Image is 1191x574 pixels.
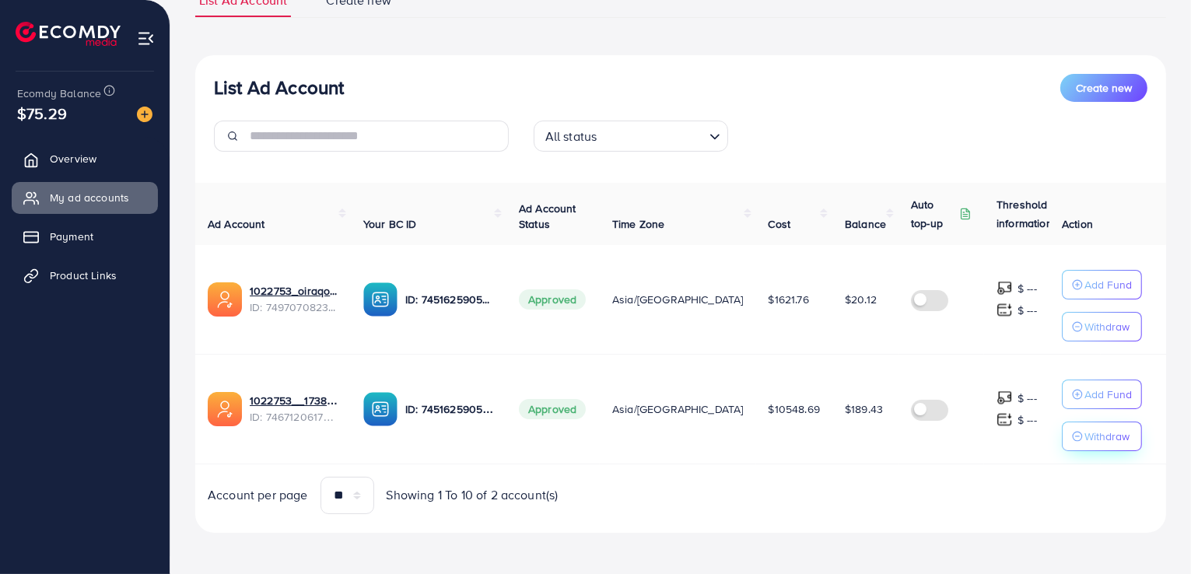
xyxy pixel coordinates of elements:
p: $ --- [1018,301,1037,320]
span: My ad accounts [50,190,129,205]
p: $ --- [1018,279,1037,298]
span: Balance [845,216,886,232]
a: 1022753__1738574517387 [250,393,338,408]
p: ID: 7451625905039884305 [405,290,494,309]
p: $ --- [1018,389,1037,408]
img: menu [137,30,155,47]
span: Your BC ID [363,216,417,232]
button: Withdraw [1062,312,1142,341]
img: ic-ads-acc.e4c84228.svg [208,282,242,317]
button: Create new [1060,74,1147,102]
img: logo [16,22,121,46]
p: Threshold information [997,195,1073,233]
p: Auto top-up [911,195,956,233]
img: ic-ads-acc.e4c84228.svg [208,392,242,426]
span: Asia/[GEOGRAPHIC_DATA] [612,292,744,307]
span: Action [1062,216,1093,232]
a: Product Links [12,260,158,291]
p: $ --- [1018,411,1037,429]
h3: List Ad Account [214,76,344,99]
div: Search for option [534,121,728,152]
div: <span class='underline'>1022753_oiraqo_1745547832604</span></br>7497070823170277392 [250,283,338,315]
span: All status [542,125,601,148]
span: Showing 1 To 10 of 2 account(s) [387,486,559,504]
span: Overview [50,151,96,166]
img: image [137,107,152,122]
span: ID: 7467120617918103568 [250,409,338,425]
span: Payment [50,229,93,244]
span: Account per page [208,486,308,504]
span: Ad Account Status [519,201,576,232]
span: $10548.69 [769,401,820,417]
iframe: Chat [1125,504,1179,562]
input: Search for option [601,122,702,148]
div: <span class='underline'>1022753__1738574517387</span></br>7467120617918103568 [250,393,338,425]
span: Ad Account [208,216,265,232]
span: Product Links [50,268,117,283]
span: ID: 7497070823170277392 [250,299,338,315]
a: 1022753_oiraqo_1745547832604 [250,283,338,299]
img: top-up amount [997,411,1013,428]
img: top-up amount [997,280,1013,296]
span: $189.43 [845,401,883,417]
img: ic-ba-acc.ded83a64.svg [363,392,398,426]
button: Add Fund [1062,380,1142,409]
p: Withdraw [1084,317,1130,336]
span: Cost [769,216,791,232]
a: My ad accounts [12,182,158,213]
span: $1621.76 [769,292,809,307]
button: Add Fund [1062,270,1142,299]
button: Withdraw [1062,422,1142,451]
span: Approved [519,399,586,419]
span: Asia/[GEOGRAPHIC_DATA] [612,401,744,417]
span: Approved [519,289,586,310]
span: Ecomdy Balance [17,86,101,101]
a: Overview [12,143,158,174]
p: Add Fund [1084,275,1132,294]
p: ID: 7451625905039884305 [405,400,494,418]
img: top-up amount [997,390,1013,406]
img: top-up amount [997,302,1013,318]
p: Add Fund [1084,385,1132,404]
span: $75.29 [17,102,67,124]
span: Create new [1076,80,1132,96]
img: ic-ba-acc.ded83a64.svg [363,282,398,317]
span: $20.12 [845,292,877,307]
a: Payment [12,221,158,252]
p: Withdraw [1084,427,1130,446]
span: Time Zone [612,216,664,232]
